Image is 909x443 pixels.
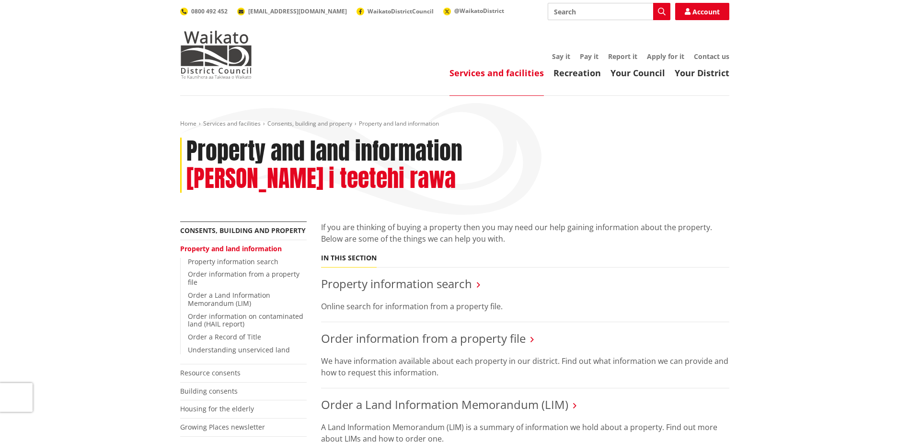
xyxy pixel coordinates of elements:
a: Recreation [553,67,601,79]
a: Order information from a property file [321,330,526,346]
nav: breadcrumb [180,120,729,128]
span: Property and land information [359,119,439,128]
a: Contact us [694,52,729,61]
a: Apply for it [647,52,684,61]
a: Account [675,3,729,20]
a: Property information search [321,276,472,291]
span: WaikatoDistrictCouncil [368,7,434,15]
input: Search input [548,3,670,20]
a: Consents, building and property [180,226,306,235]
a: Your Council [610,67,665,79]
img: Waikato District Council - Te Kaunihera aa Takiwaa o Waikato [180,31,252,79]
a: Services and facilities [203,119,261,128]
a: Property and land information [180,244,282,253]
a: Order information from a property file [188,269,299,287]
a: Your District [675,67,729,79]
a: WaikatoDistrictCouncil [357,7,434,15]
a: Housing for the elderly [180,404,254,413]
p: Online search for information from a property file. [321,301,729,312]
a: Order information on contaminated land (HAIL report) [188,312,303,329]
h1: Property and land information [186,138,462,165]
span: [EMAIL_ADDRESS][DOMAIN_NAME] [248,7,347,15]
a: Understanding unserviced land [188,345,290,354]
p: We have information available about each property in our district. Find out what information we c... [321,355,729,378]
a: Order a Record of Title [188,332,261,341]
a: Home [180,119,196,128]
a: Say it [552,52,570,61]
h5: In this section [321,254,377,262]
a: Building consents [180,386,238,396]
span: @WaikatoDistrict [454,7,504,15]
h2: [PERSON_NAME] i teetehi rawa [186,165,456,193]
a: [EMAIL_ADDRESS][DOMAIN_NAME] [237,7,347,15]
a: Growing Places newsletter [180,422,265,431]
a: @WaikatoDistrict [443,7,504,15]
a: Resource consents [180,368,241,377]
a: Order a Land Information Memorandum (LIM) [321,396,568,412]
a: Order a Land Information Memorandum (LIM) [188,291,270,308]
span: 0800 492 452 [191,7,228,15]
p: If you are thinking of buying a property then you may need our help gaining information about the... [321,221,729,245]
a: Pay it [580,52,598,61]
a: 0800 492 452 [180,7,228,15]
a: Property information search [188,257,278,266]
a: Consents, building and property [267,119,352,128]
a: Report it [608,52,637,61]
a: Services and facilities [449,67,544,79]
